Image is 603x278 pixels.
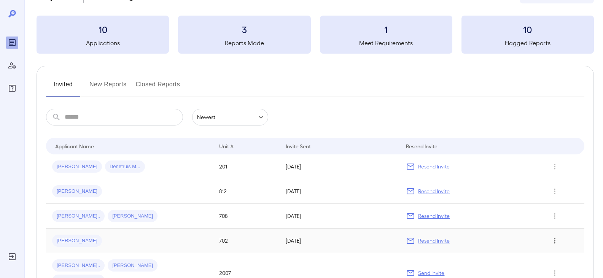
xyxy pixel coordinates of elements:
div: Manage Users [6,59,18,71]
td: 708 [213,204,280,229]
span: [PERSON_NAME] [52,163,102,170]
h5: Flagged Reports [461,38,594,48]
div: Resend Invite [406,141,438,151]
p: Resend Invite [418,237,450,245]
h3: 10 [37,23,169,35]
p: Send Invite [418,269,444,277]
div: Reports [6,37,18,49]
div: FAQ [6,82,18,94]
p: Resend Invite [418,187,450,195]
button: Closed Reports [136,78,180,97]
td: [DATE] [280,229,400,253]
h3: 10 [461,23,594,35]
span: [PERSON_NAME] [108,262,158,269]
button: Invited [46,78,80,97]
td: 702 [213,229,280,253]
p: Resend Invite [418,212,450,220]
h5: Meet Requirements [320,38,452,48]
span: [PERSON_NAME] [108,213,158,220]
button: Row Actions [549,210,561,222]
button: Row Actions [549,235,561,247]
h5: Reports Made [178,38,310,48]
span: [PERSON_NAME] [52,188,102,195]
td: [DATE] [280,204,400,229]
summary: 10Applications3Reports Made1Meet Requirements10Flagged Reports [37,16,594,54]
p: Resend Invite [418,163,450,170]
span: Denetruis M... [105,163,145,170]
div: Log Out [6,251,18,263]
span: [PERSON_NAME].. [52,262,105,269]
div: Newest [192,109,268,125]
span: [PERSON_NAME] [52,237,102,245]
div: Unit # [219,141,234,151]
button: New Reports [89,78,127,97]
td: 812 [213,179,280,204]
button: Row Actions [549,185,561,197]
td: [DATE] [280,179,400,204]
div: Invite Sent [286,141,311,151]
h5: Applications [37,38,169,48]
td: [DATE] [280,154,400,179]
h3: 3 [178,23,310,35]
button: Row Actions [549,160,561,173]
h3: 1 [320,23,452,35]
div: Applicant Name [55,141,94,151]
span: [PERSON_NAME].. [52,213,105,220]
td: 201 [213,154,280,179]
